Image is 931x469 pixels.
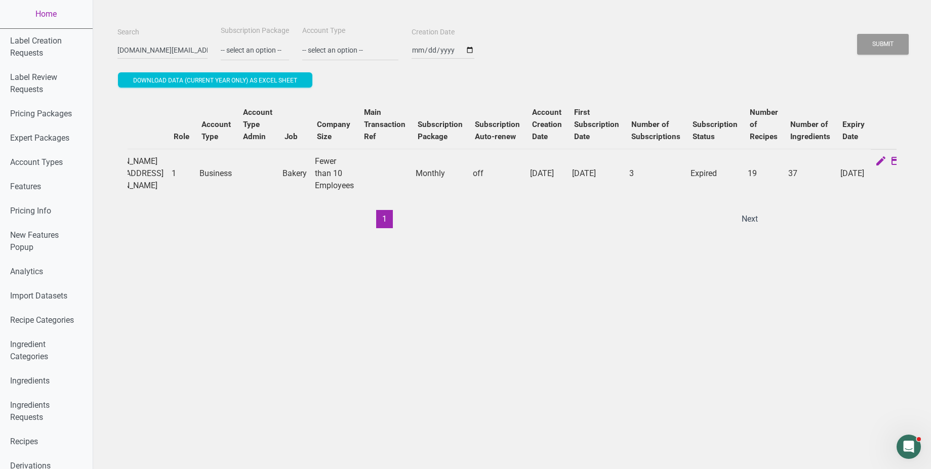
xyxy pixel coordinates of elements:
[117,90,907,238] div: Users
[469,149,526,198] td: off
[168,149,195,198] td: 1
[842,120,865,141] b: Expiry Date
[285,132,298,141] b: Job
[897,435,921,459] iframe: Intercom live chat
[625,149,686,198] td: 3
[574,108,619,141] b: First Subscription Date
[686,149,744,198] td: Expired
[526,149,568,198] td: [DATE]
[750,108,778,141] b: Number of Recipes
[118,72,312,88] button: Download data (current year only) as excel sheet
[836,149,871,198] td: [DATE]
[418,120,463,141] b: Subscription Package
[221,26,289,36] label: Subscription Package
[93,149,168,198] td: [DOMAIN_NAME][EMAIL_ADDRESS][DOMAIN_NAME]
[364,108,406,141] b: Main Transaction Ref
[568,149,625,198] td: [DATE]
[412,27,455,37] label: Creation Date
[412,149,469,198] td: Monthly
[790,120,830,141] b: Number of Ingredients
[532,108,562,141] b: Account Creation Date
[857,34,909,55] button: Submit
[133,77,297,84] span: Download data (current year only) as excel sheet
[243,108,272,141] b: Account Type Admin
[317,120,350,141] b: Company Size
[693,120,738,141] b: Subscription Status
[631,120,680,141] b: Number of Subscriptions
[311,149,358,198] td: Fewer than 10 Employees
[174,132,189,141] b: Role
[376,210,393,228] button: 1
[744,149,784,198] td: 19
[302,26,345,36] label: Account Type
[117,27,139,37] label: Search
[201,120,231,141] b: Account Type
[875,156,887,169] a: Edit
[195,149,237,198] td: Business
[278,149,311,198] td: Bakery
[891,156,903,169] a: Edit Subscription
[784,149,836,198] td: 37
[475,120,520,141] b: Subscription Auto-renew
